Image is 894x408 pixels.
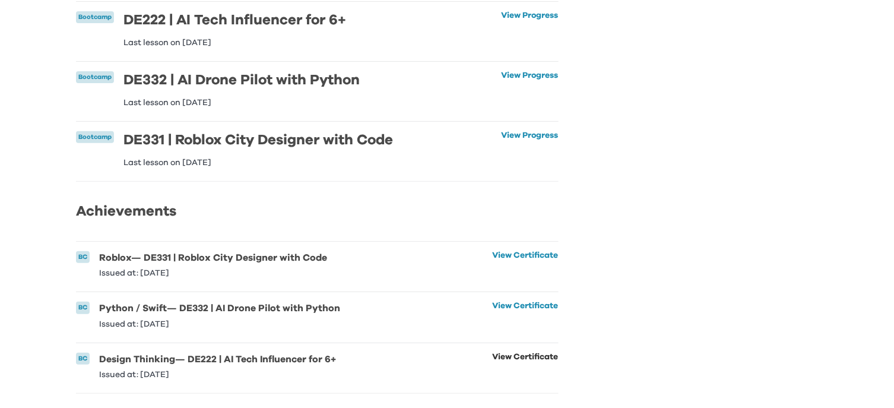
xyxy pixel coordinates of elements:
[99,371,336,379] p: Issued at: [DATE]
[502,71,559,107] a: View Progress
[78,354,87,364] p: BC
[99,302,340,315] h6: Python / Swift — DE332 | AI Drone Pilot with Python
[123,159,393,167] p: Last lesson on [DATE]
[78,252,87,262] p: BC
[76,201,559,222] h2: Achievements
[123,131,393,149] h6: DE331 | Roblox City Designer with Code
[78,132,112,143] p: Bootcamp
[99,353,336,366] h6: Design Thinking — DE222 | AI Tech Influencer for 6+
[502,131,559,167] a: View Progress
[123,71,360,89] h6: DE332 | AI Drone Pilot with Python
[123,11,346,29] h6: DE222 | AI Tech Influencer for 6+
[78,12,112,23] p: Bootcamp
[493,353,559,379] a: View Certificate
[493,251,559,277] a: View Certificate
[493,302,559,328] a: View Certificate
[78,72,112,83] p: Bootcamp
[78,303,87,313] p: BC
[123,99,360,107] p: Last lesson on [DATE]
[99,320,340,328] p: Issued at: [DATE]
[99,251,327,264] h6: Roblox — DE331 | Roblox City Designer with Code
[123,39,346,47] p: Last lesson on [DATE]
[99,269,327,277] p: Issued at: [DATE]
[502,11,559,47] a: View Progress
